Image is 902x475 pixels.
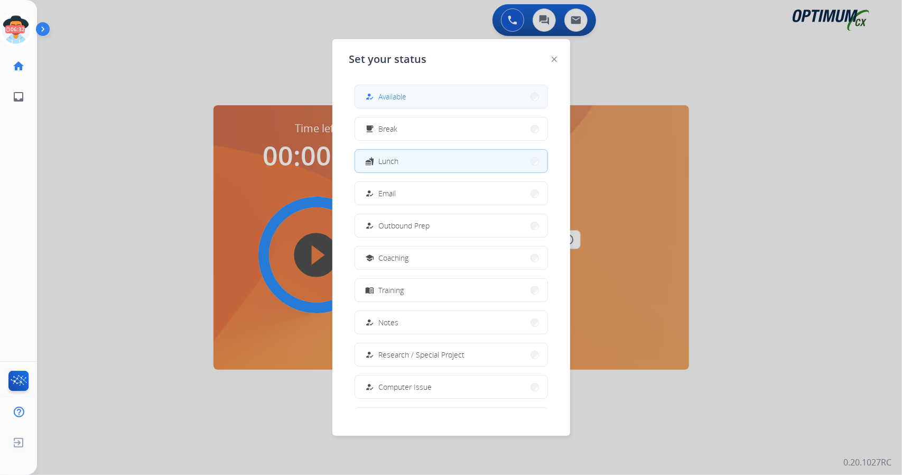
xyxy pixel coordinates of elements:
span: Research / Special Project [379,349,465,360]
mat-icon: free_breakfast [365,124,374,133]
mat-icon: how_to_reg [365,350,374,359]
span: Lunch [379,156,399,167]
span: Notes [379,317,399,328]
mat-icon: inbox [12,90,25,103]
span: Outbound Prep [379,220,430,231]
span: Break [379,123,398,134]
button: Break [355,117,547,140]
mat-icon: home [12,60,25,72]
mat-icon: how_to_reg [365,92,374,101]
mat-icon: menu_book [365,286,374,295]
p: 0.20.1027RC [843,456,891,469]
button: Computer Issue [355,376,547,398]
mat-icon: fastfood [365,157,374,166]
button: Notes [355,311,547,334]
mat-icon: how_to_reg [365,318,374,327]
mat-icon: how_to_reg [365,189,374,198]
span: Coaching [379,252,409,263]
button: Outbound Prep [355,214,547,237]
button: Lunch [355,150,547,172]
button: Available [355,85,547,108]
button: Training [355,279,547,302]
mat-icon: how_to_reg [365,221,374,230]
button: Internet Issue [355,408,547,431]
button: Email [355,182,547,205]
span: Training [379,285,404,296]
mat-icon: how_to_reg [365,382,374,391]
span: Computer Issue [379,381,432,392]
span: Set your status [349,52,427,67]
img: close-button [552,57,557,62]
button: Coaching [355,246,547,269]
mat-icon: school [365,253,374,262]
span: Email [379,188,396,199]
button: Research / Special Project [355,343,547,366]
span: Available [379,91,407,102]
